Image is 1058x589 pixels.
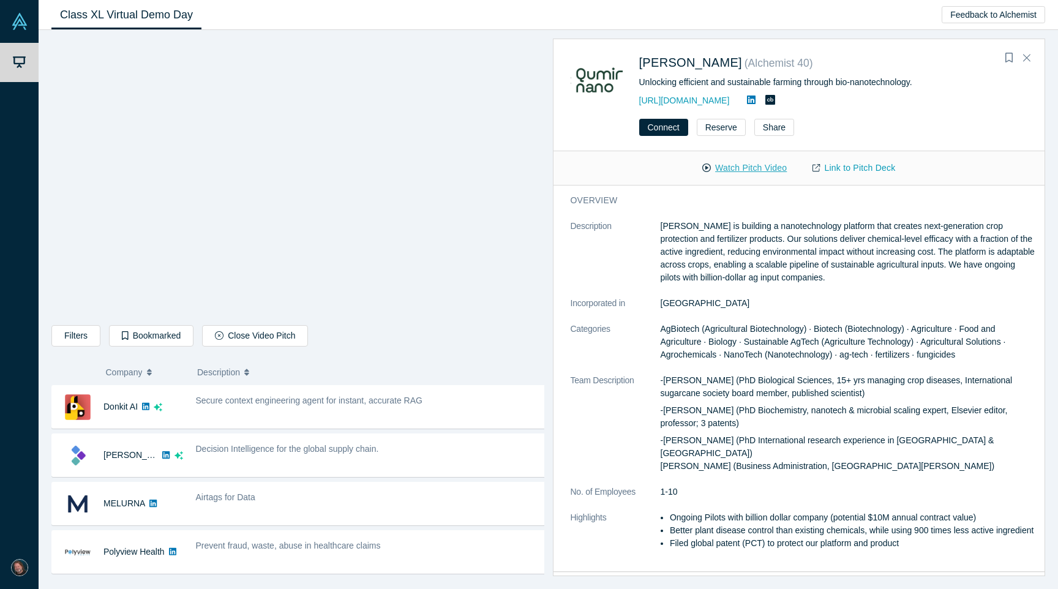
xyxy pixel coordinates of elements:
[106,359,143,385] span: Company
[103,450,174,460] a: [PERSON_NAME]
[754,119,794,136] button: Share
[65,443,91,468] img: Kimaru AI's Logo
[196,444,379,454] span: Decision Intelligence for the global supply chain.
[103,402,138,411] a: Donkit AI
[661,404,1037,430] p: -[PERSON_NAME] (PhD Biochemistry, nanotech & microbial scaling expert, Elsevier editor, professor...
[571,323,661,374] dt: Categories
[571,297,661,323] dt: Incorporated in
[697,119,746,136] button: Reserve
[571,486,661,511] dt: No. of Employees
[571,374,661,486] dt: Team Description
[51,325,100,347] button: Filters
[103,547,165,557] a: Polyview Health
[661,486,1037,498] dd: 1-10
[639,119,688,136] button: Connect
[745,57,813,69] small: ( Alchemist 40 )
[661,297,1037,310] dd: [GEOGRAPHIC_DATA]
[52,40,544,316] iframe: Qumir Nano
[670,524,1037,537] li: Better plant disease control than existing chemicals, while using 900 times less active ingredient
[1018,48,1036,68] button: Close
[197,359,536,385] button: Description
[639,76,1028,89] div: Unlocking efficient and sustainable farming through bio-nanotechnology.
[689,157,800,179] button: Watch Pitch Video
[154,403,162,411] svg: dsa ai sparkles
[106,359,185,385] button: Company
[571,194,1020,207] h3: overview
[1000,50,1018,67] button: Bookmark
[65,491,91,517] img: MELURNA's Logo
[65,394,91,420] img: Donkit AI's Logo
[65,539,91,565] img: Polyview Health's Logo
[571,53,626,108] img: Qumir Nano's Logo
[109,325,193,347] button: Bookmarked
[174,451,183,460] svg: dsa ai sparkles
[661,220,1037,284] p: [PERSON_NAME] is building a nanotechnology platform that creates next-generation crop protection ...
[103,498,145,508] a: MELURNA
[571,511,661,563] dt: Highlights
[639,56,742,69] a: [PERSON_NAME]
[800,157,908,179] a: Link to Pitch Deck
[942,6,1045,23] button: Feedback to Alchemist
[196,492,255,502] span: Airtags for Data
[202,325,308,347] button: Close Video Pitch
[197,359,240,385] span: Description
[196,396,422,405] span: Secure context engineering agent for instant, accurate RAG
[571,220,661,297] dt: Description
[661,374,1037,400] p: -[PERSON_NAME] (PhD Biological Sciences, 15+ yrs managing crop diseases, International sugarcane ...
[661,324,1006,359] span: AgBiotech (Agricultural Biotechnology) · Biotech (Biotechnology) · Agriculture · Food and Agricul...
[11,559,28,576] img: Chris H. Leeb's Account
[661,434,1037,473] p: -[PERSON_NAME] (PhD International research experience in [GEOGRAPHIC_DATA] & [GEOGRAPHIC_DATA]) [...
[11,13,28,30] img: Alchemist Vault Logo
[670,537,1037,550] li: Filed global patent (PCT) to protect our platform and product
[51,1,201,29] a: Class XL Virtual Demo Day
[670,511,1037,524] li: Ongoing Pilots with billion dollar company (potential $10M annual contract value)
[196,541,381,550] span: Prevent fraud, waste, abuse in healthcare claims
[639,96,730,105] a: [URL][DOMAIN_NAME]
